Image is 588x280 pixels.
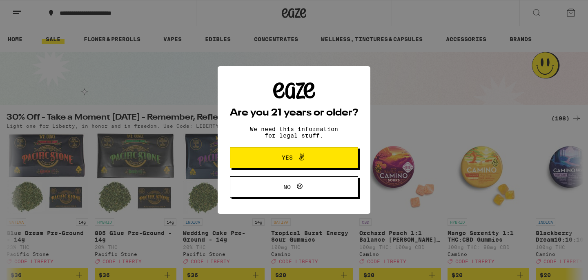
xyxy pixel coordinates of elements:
[230,176,358,198] button: No
[230,108,358,118] h2: Are you 21 years or older?
[230,147,358,168] button: Yes
[282,155,293,160] span: Yes
[283,184,291,190] span: No
[243,126,345,139] p: We need this information for legal stuff.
